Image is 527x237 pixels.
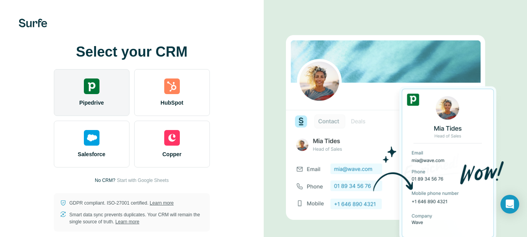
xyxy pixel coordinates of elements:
img: salesforce's logo [84,130,99,146]
button: Start with Google Sheets [117,177,169,184]
img: pipedrive's logo [84,78,99,94]
p: No CRM? [95,177,115,184]
p: Smart data sync prevents duplicates. Your CRM will remain the single source of truth. [69,211,204,225]
span: HubSpot [161,99,183,107]
span: Copper [162,150,181,158]
img: copper's logo [164,130,180,146]
p: GDPR compliant. ISO-27001 certified. [69,200,174,207]
span: Pipedrive [79,99,104,107]
h1: Select your CRM [54,44,210,60]
span: Salesforce [78,150,105,158]
a: Learn more [150,200,174,206]
div: Open Intercom Messenger [500,195,519,214]
img: Surfe's logo [19,19,47,27]
a: Learn more [115,219,139,225]
img: hubspot's logo [164,78,180,94]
